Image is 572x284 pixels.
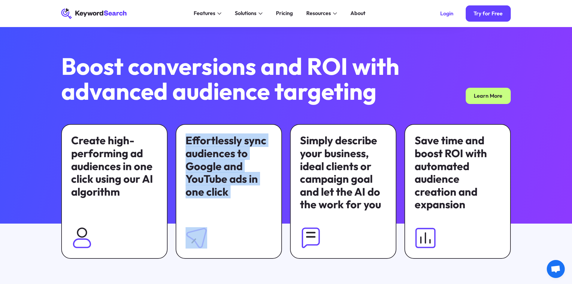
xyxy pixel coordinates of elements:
div: Effortlessly sync audiences to Google and YouTube ads in one click [186,134,272,198]
a: About [347,8,370,19]
a: Pricing [272,8,297,19]
div: Solutions [235,9,256,17]
div: Simply describe your business, ideal clients or campaign goal and let the AI do the work for you [300,134,386,211]
div: Try for Free [474,10,503,17]
a: Try for Free [466,5,511,22]
div: Features [194,9,215,17]
div: Save time and boost ROI with automated audience creation and expansion [415,134,501,211]
div: About [350,9,365,17]
div: Create high-performing ad audiences in one click using our AI algorithm [71,134,157,198]
h2: Boost conversions and ROI with advanced audience targeting [61,54,411,104]
div: Åben chat [547,260,565,278]
div: Resources [306,9,331,17]
div: Pricing [276,9,293,17]
a: Learn More [466,88,511,104]
a: Login [432,5,462,22]
div: Login [440,10,453,17]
